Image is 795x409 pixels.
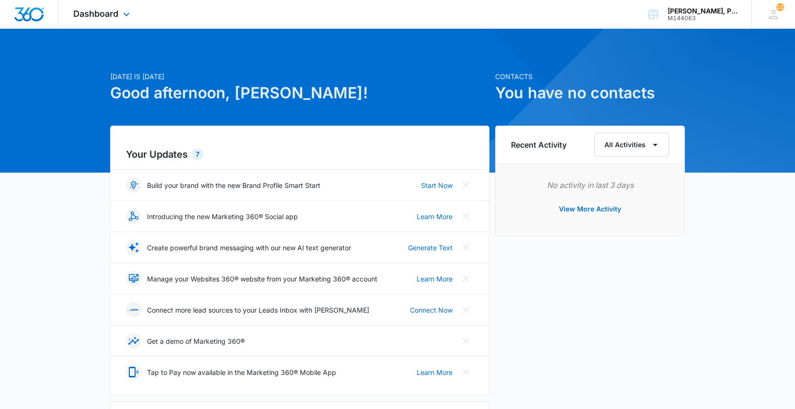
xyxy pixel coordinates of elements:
[73,9,118,19] span: Dashboard
[110,82,489,105] h1: Good afternoon, [PERSON_NAME]!
[511,139,567,151] h6: Recent Activity
[408,243,453,253] a: Generate Text
[417,211,453,222] a: Learn More
[668,7,738,15] div: account name
[776,3,784,11] div: notifications count
[147,367,336,377] p: Tap to Pay now available in the Marketing 360® Mobile App
[147,336,245,346] p: Get a demo of Marketing 360®
[147,305,369,315] p: Connect more lead sources to your Leads Inbox with [PERSON_NAME]
[147,243,351,253] p: Create powerful brand messaging with our new AI text generator
[417,274,453,284] a: Learn More
[458,240,474,255] button: Close
[192,149,204,160] div: 7
[776,3,784,11] span: 12
[495,71,685,82] p: Contacts
[410,305,453,315] a: Connect Now
[549,198,631,221] button: View More Activity
[147,274,377,284] p: Manage your Websites 360® website from your Marketing 360® account
[110,71,489,82] p: [DATE] is [DATE]
[147,180,320,190] p: Build your brand with the new Brand Profile Smart Start
[417,367,453,377] a: Learn More
[458,177,474,193] button: Close
[594,133,669,157] button: All Activities
[458,364,474,380] button: Close
[126,147,474,162] h2: Your Updates
[458,333,474,349] button: Close
[147,211,298,222] p: Introducing the new Marketing 360® Social app
[495,82,685,105] h1: You have no contacts
[458,209,474,224] button: Close
[511,179,669,191] p: No activity in last 3 days
[668,15,738,22] div: account id
[421,180,453,190] a: Start Now
[458,271,474,286] button: Close
[458,302,474,317] button: Close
